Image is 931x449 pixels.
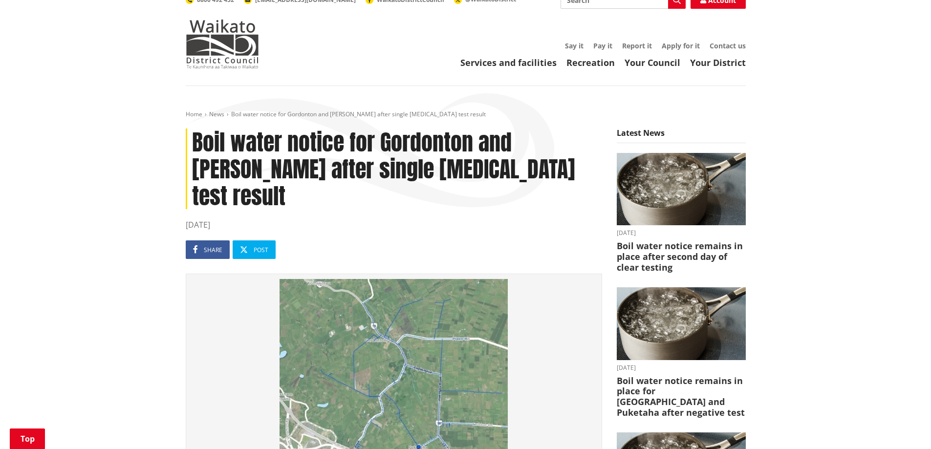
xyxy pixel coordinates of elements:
a: Apply for it [662,41,700,50]
a: Report it [622,41,652,50]
time: [DATE] [617,230,746,236]
a: Post [233,240,276,259]
a: boil water notice gordonton puketaha [DATE] Boil water notice remains in place after second day o... [617,153,746,273]
h5: Latest News [617,128,746,143]
a: Services and facilities [460,57,557,68]
a: Your Council [625,57,680,68]
h1: Boil water notice for Gordonton and [PERSON_NAME] after single [MEDICAL_DATA] test result [186,128,602,210]
a: Your District [690,57,746,68]
span: Boil water notice for Gordonton and [PERSON_NAME] after single [MEDICAL_DATA] test result [231,110,486,118]
nav: breadcrumb [186,110,746,119]
img: Waikato District Council - Te Kaunihera aa Takiwaa o Waikato [186,20,259,68]
img: boil water notice [617,153,746,226]
span: Share [204,246,222,254]
a: Home [186,110,202,118]
h3: Boil water notice remains in place after second day of clear testing [617,241,746,273]
iframe: Messenger Launcher [886,408,921,443]
a: Contact us [710,41,746,50]
a: boil water notice gordonton puketaha [DATE] Boil water notice remains in place for [GEOGRAPHIC_DA... [617,287,746,418]
img: boil water notice [617,287,746,360]
time: [DATE] [617,365,746,371]
a: Share [186,240,230,259]
a: Say it [565,41,584,50]
span: Post [254,246,268,254]
a: Top [10,428,45,449]
a: Recreation [566,57,615,68]
h3: Boil water notice remains in place for [GEOGRAPHIC_DATA] and Puketaha after negative test [617,376,746,418]
a: News [209,110,224,118]
time: [DATE] [186,219,602,231]
a: Pay it [593,41,612,50]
